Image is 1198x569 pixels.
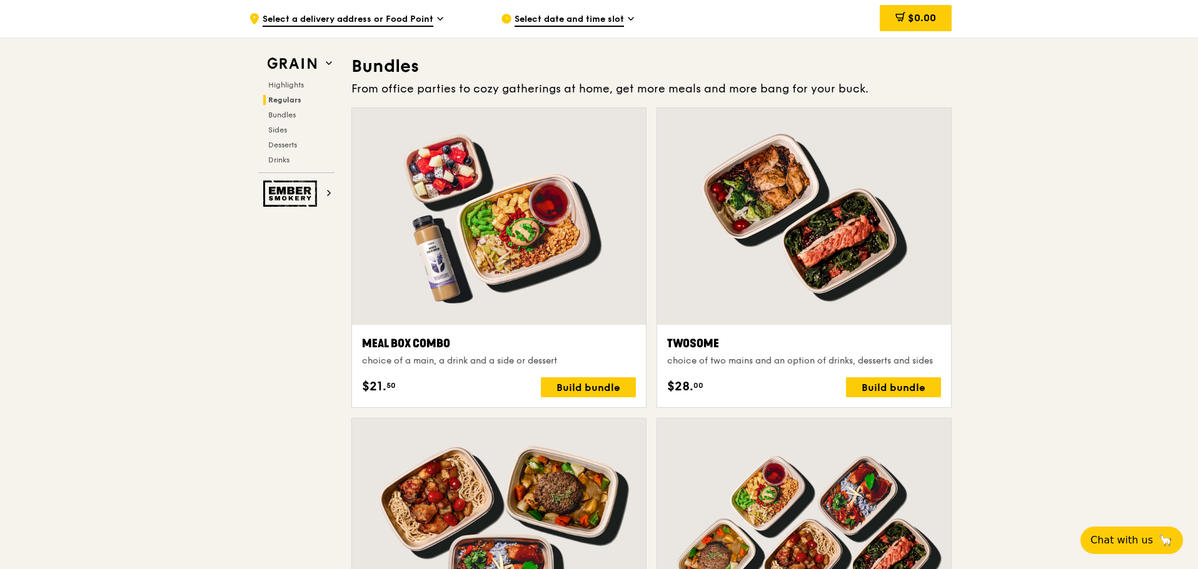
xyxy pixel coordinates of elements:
span: Select a delivery address or Food Point [263,13,433,27]
div: choice of two mains and an option of drinks, desserts and sides [667,355,941,367]
div: Meal Box Combo [362,335,636,352]
span: 00 [693,380,703,390]
span: Highlights [268,81,304,89]
button: Chat with us🦙 [1080,527,1183,554]
span: Bundles [268,111,296,119]
span: $0.00 [908,12,936,24]
span: Select date and time slot [515,13,624,27]
h3: Bundles [351,55,952,77]
span: $28. [667,377,693,396]
span: 50 [386,380,396,390]
div: Build bundle [846,377,941,397]
span: Desserts [268,141,297,149]
div: Build bundle [541,377,636,397]
span: 🦙 [1158,533,1173,548]
span: $21. [362,377,386,396]
span: Regulars [268,96,301,104]
span: Sides [268,126,287,134]
div: Twosome [667,335,941,352]
img: Grain web logo [263,52,321,75]
div: choice of a main, a drink and a side or dessert [362,355,636,367]
img: Ember Smokery web logo [263,181,321,207]
div: From office parties to cozy gatherings at home, get more meals and more bang for your buck. [351,80,952,97]
span: Chat with us [1090,533,1153,548]
span: Drinks [268,156,289,164]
